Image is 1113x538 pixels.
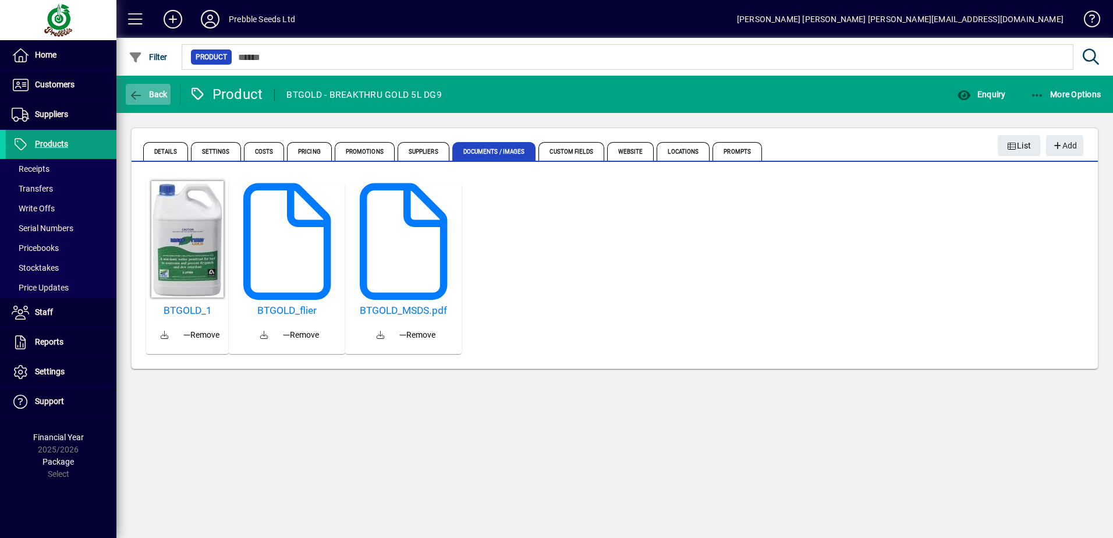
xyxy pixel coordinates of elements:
span: Settings [191,142,241,161]
a: Transfers [6,179,116,199]
span: Package [42,457,74,466]
button: Remove [395,324,440,345]
span: Pricebooks [12,243,59,253]
a: Download [250,321,278,349]
span: Enquiry [957,90,1005,99]
a: Write Offs [6,199,116,218]
span: Suppliers [398,142,449,161]
a: Receipts [6,159,116,179]
span: Price Updates [12,283,69,292]
div: Prebble Seeds Ltd [229,10,295,29]
a: Support [6,387,116,416]
a: Pricebooks [6,238,116,258]
span: Remove [399,329,435,341]
a: Staff [6,298,116,327]
button: Add [1046,135,1083,156]
span: Product [196,51,227,63]
a: Download [151,321,179,349]
span: Back [129,90,168,99]
span: Remove [183,329,219,341]
span: Staff [35,307,53,317]
span: Write Offs [12,204,55,213]
a: BTGOLD_MSDS.pdf [350,305,457,317]
a: Download [367,321,395,349]
a: Customers [6,70,116,100]
span: Serial Numbers [12,224,73,233]
a: Knowledge Base [1075,2,1098,40]
button: Filter [126,47,171,68]
span: Reports [35,337,63,346]
span: Pricing [287,142,332,161]
button: Remove [179,324,224,345]
button: Enquiry [954,84,1008,105]
span: More Options [1030,90,1101,99]
span: List [1007,136,1032,155]
a: Price Updates [6,278,116,298]
span: Add [1052,136,1077,155]
button: Back [126,84,171,105]
a: Stocktakes [6,258,116,278]
span: Products [35,139,68,148]
span: Costs [244,142,285,161]
a: Reports [6,328,116,357]
div: Product [189,85,263,104]
a: Serial Numbers [6,218,116,238]
button: List [998,135,1041,156]
button: Add [154,9,192,30]
span: Custom Fields [538,142,604,161]
a: BTGOLD_1 [151,305,224,317]
span: Documents / Images [452,142,536,161]
span: Suppliers [35,109,68,119]
span: Home [35,50,56,59]
span: Website [607,142,654,161]
span: Support [35,397,64,406]
span: Locations [657,142,710,161]
span: Prompts [713,142,762,161]
a: Home [6,41,116,70]
span: Customers [35,80,75,89]
span: Settings [35,367,65,376]
a: BTGOLD_flier [233,305,341,317]
span: Financial Year [33,433,84,442]
a: Settings [6,358,116,387]
button: Remove [278,324,324,345]
span: Transfers [12,184,53,193]
button: More Options [1027,84,1104,105]
div: BTGOLD - BREAKTHRU GOLD 5L DG9 [286,86,442,104]
span: Stocktakes [12,263,59,272]
app-page-header-button: Back [116,84,180,105]
span: Details [143,142,188,161]
span: Filter [129,52,168,62]
a: Suppliers [6,100,116,129]
span: Promotions [335,142,395,161]
span: Receipts [12,164,49,174]
div: [PERSON_NAME] [PERSON_NAME] [PERSON_NAME][EMAIL_ADDRESS][DOMAIN_NAME] [737,10,1064,29]
span: Remove [283,329,319,341]
button: Profile [192,9,229,30]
